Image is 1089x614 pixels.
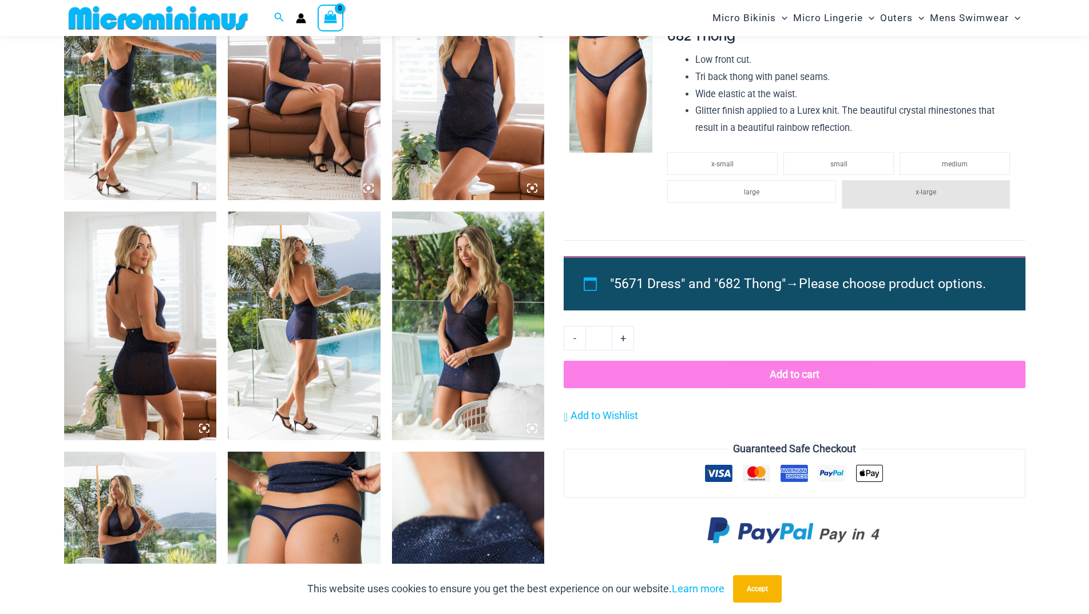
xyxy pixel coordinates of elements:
[695,69,1016,86] li: Tri back thong with panel seams.
[1009,3,1020,33] span: Menu Toggle
[667,180,835,203] li: large
[610,271,999,297] li: →
[318,5,344,31] a: View Shopping Cart, empty
[711,160,734,168] span: x-small
[392,212,545,440] img: Echo Ink 5671 Dress 682 Thong
[296,13,306,23] a: Account icon link
[571,409,638,421] span: Add to Wishlist
[733,575,782,603] button: Accept
[930,3,1009,33] span: Mens Swimwear
[564,407,638,424] a: Add to Wishlist
[307,580,724,597] p: This website uses cookies to ensure you get the best experience on our website.
[672,583,724,595] a: Learn more
[942,160,968,168] span: medium
[783,152,894,175] li: small
[830,160,848,168] span: small
[667,152,778,175] li: x-small
[916,188,936,196] span: x-large
[863,3,874,33] span: Menu Toggle
[228,212,381,440] img: Echo Ink 5671 Dress 682 Thong
[64,5,252,31] img: MM SHOP LOGO FLAT
[612,326,634,350] a: +
[695,51,1016,69] li: Low front cut.
[880,3,913,33] span: Outers
[842,180,1010,209] li: x-large
[610,276,786,292] span: "5671 Dress" and "682 Thong"
[793,3,863,33] span: Micro Lingerie
[695,86,1016,103] li: Wide elastic at the waist.
[913,3,924,33] span: Menu Toggle
[799,276,986,292] span: Please choose product options.
[790,3,877,33] a: Micro LingerieMenu ToggleMenu Toggle
[569,28,652,153] img: Echo Ink 682 Thong
[564,361,1025,388] button: Add to cart
[708,2,1025,34] nav: Site Navigation
[64,212,217,440] img: Echo Ink 5671 Dress 682 Thong
[695,102,1016,136] li: Glitter finish applied to a Lurex knit. The beautiful crystal rhinestones that result in a beauti...
[877,3,927,33] a: OutersMenu ToggleMenu Toggle
[728,440,861,457] legend: Guaranteed Safe Checkout
[564,326,585,350] a: -
[710,3,790,33] a: Micro BikinisMenu ToggleMenu Toggle
[776,3,787,33] span: Menu Toggle
[900,152,1010,175] li: medium
[585,326,612,350] input: Product quantity
[274,11,284,25] a: Search icon link
[712,3,776,33] span: Micro Bikinis
[927,3,1023,33] a: Mens SwimwearMenu ToggleMenu Toggle
[744,188,759,196] span: large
